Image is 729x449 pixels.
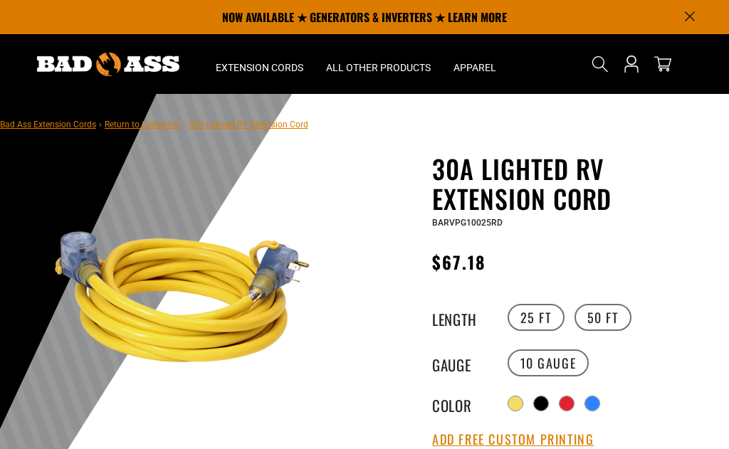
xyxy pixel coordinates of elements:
legend: Color [432,394,503,413]
summary: All Other Products [315,34,442,94]
legend: Length [432,308,503,327]
span: $67.18 [432,249,486,275]
summary: Apparel [442,34,508,94]
label: 10 Gauge [508,349,589,376]
summary: Extension Cords [204,34,315,94]
span: 30A Lighted RV Extension Cord [189,120,308,130]
label: 50 FT [575,304,631,331]
legend: Gauge [432,354,503,372]
span: BARVPG10025RD [432,218,503,228]
span: › [99,120,102,130]
img: yellow [42,157,322,437]
label: 25 FT [508,304,565,331]
h1: 30A Lighted RV Extension Cord [432,154,718,213]
span: Apparel [453,61,496,74]
span: › [183,120,186,130]
span: All Other Products [326,61,431,74]
a: Return to Collection [105,120,180,130]
summary: Search [589,53,612,75]
button: Add Free Custom Printing [432,432,594,448]
img: Bad Ass Extension Cords [37,53,179,76]
span: Extension Cords [216,61,303,74]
